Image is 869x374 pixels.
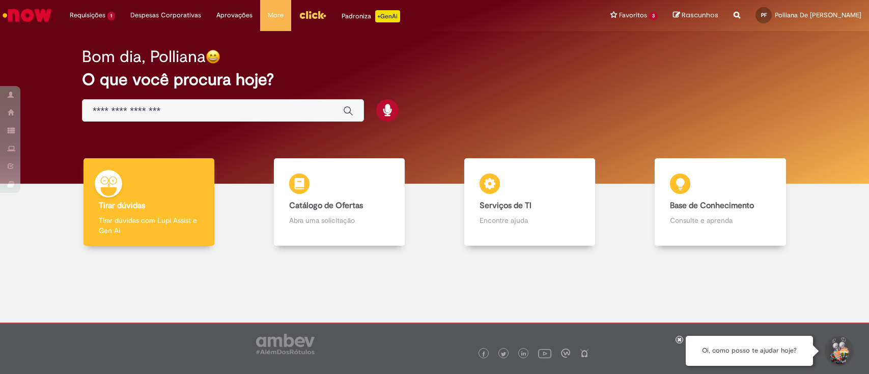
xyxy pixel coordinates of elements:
span: Despesas Corporativas [130,10,201,20]
p: Abra uma solicitação [289,215,389,225]
span: 3 [649,12,658,20]
img: logo_footer_naosei.png [580,349,589,358]
h2: Bom dia, Polliana [82,48,206,66]
a: Base de Conhecimento Consulte e aprenda [625,158,816,246]
p: Tirar dúvidas com Lupi Assist e Gen Ai [99,215,199,236]
img: logo_footer_youtube.png [538,347,551,360]
p: +GenAi [375,10,400,22]
a: Serviços de TI Encontre ajuda [435,158,625,246]
img: logo_footer_workplace.png [561,349,570,358]
p: Encontre ajuda [480,215,580,225]
img: logo_footer_ambev_rotulo_gray.png [256,334,315,354]
button: Iniciar Conversa de Suporte [823,336,854,366]
a: Tirar dúvidas Tirar dúvidas com Lupi Assist e Gen Ai [53,158,244,246]
div: Padroniza [342,10,400,22]
b: Base de Conhecimento [670,200,754,211]
span: Rascunhos [682,10,718,20]
span: 1 [107,12,115,20]
span: More [268,10,284,20]
p: Consulte e aprenda [670,215,770,225]
a: Rascunhos [673,11,718,20]
img: logo_footer_twitter.png [501,352,506,357]
img: logo_footer_facebook.png [481,352,486,357]
span: PF [761,12,767,18]
b: Catálogo de Ofertas [289,200,363,211]
b: Tirar dúvidas [99,200,145,211]
a: Catálogo de Ofertas Abra uma solicitação [244,158,434,246]
span: Aprovações [216,10,253,20]
h2: O que você procura hoje? [82,71,787,89]
img: click_logo_yellow_360x200.png [299,7,326,22]
div: Oi, como posso te ajudar hoje? [686,336,813,366]
span: Requisições [70,10,105,20]
b: Serviços de TI [480,200,531,211]
img: happy-face.png [206,49,220,64]
img: logo_footer_linkedin.png [521,351,526,357]
span: Polliana De [PERSON_NAME] [775,11,861,19]
img: ServiceNow [1,5,53,25]
span: Favoritos [619,10,647,20]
